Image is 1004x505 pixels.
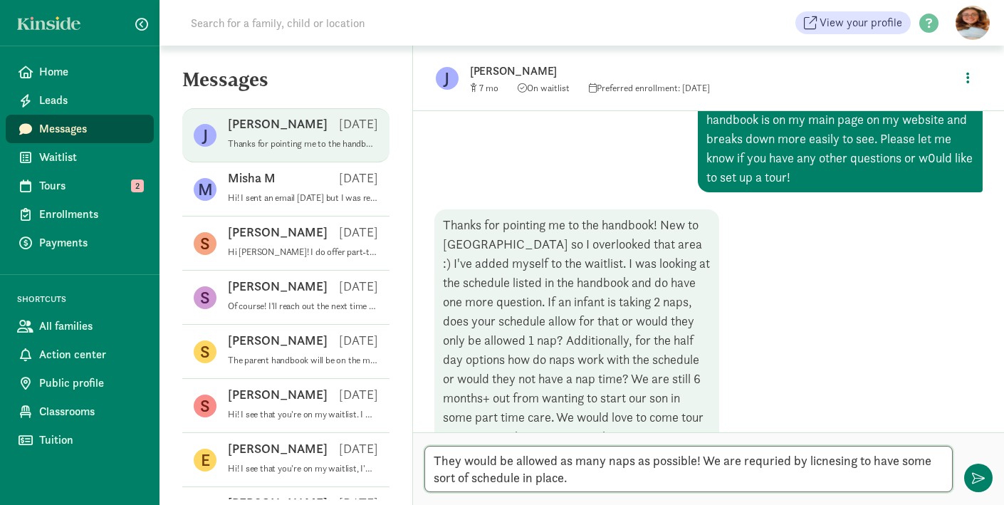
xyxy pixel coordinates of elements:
a: View your profile [795,11,911,34]
a: Home [6,58,154,86]
a: Waitlist [6,143,154,172]
figure: E [194,449,216,472]
p: [DATE] [339,170,378,187]
p: [DATE] [339,224,378,241]
p: Hi [PERSON_NAME]! I do offer part-time spots but unfortunately the two spots I had open have been... [228,246,378,258]
a: Tuition [6,426,154,454]
p: [PERSON_NAME] [228,386,328,403]
p: [PERSON_NAME] [470,61,919,81]
a: Classrooms [6,397,154,426]
span: Tuition [39,432,142,449]
figure: S [194,232,216,255]
p: Misha M [228,170,276,187]
p: Hi! I see that you're on my waitlist, I'm just checking in to see if you still need child care? T... [228,463,378,474]
h5: Messages [160,68,412,103]
span: Enrollments [39,206,142,223]
p: [DATE] [339,278,378,295]
span: View your profile [820,14,902,31]
span: 7 [479,82,498,94]
div: Thanks for pointing me to the handbook! New to [GEOGRAPHIC_DATA] so I overlooked that area :) I'v... [434,209,719,452]
p: [DATE] [339,386,378,403]
p: The parent handbook will be on the main website on here for Lil' Daydreamers, there is also other... [228,355,378,366]
input: Search for a family, child or location [182,9,582,37]
p: [DATE] [339,115,378,132]
span: 2 [131,179,144,192]
figure: S [194,286,216,309]
span: All families [39,318,142,335]
p: [DATE] [339,332,378,349]
span: Tours [39,177,142,194]
figure: S [194,340,216,363]
span: Classrooms [39,403,142,420]
p: [PERSON_NAME] [228,440,328,457]
p: Of course! I'll reach out the next time a spot opens up again. Have a great weekend! [228,301,378,312]
a: Action center [6,340,154,369]
a: Leads [6,86,154,115]
span: Leads [39,92,142,109]
span: Public profile [39,375,142,392]
p: [DATE] [339,440,378,457]
figure: S [194,395,216,417]
span: Preferred enrollment: [DATE] [589,82,710,94]
span: Waitlist [39,149,142,166]
span: Home [39,63,142,80]
a: Public profile [6,369,154,397]
span: Messages [39,120,142,137]
p: [PERSON_NAME] [228,278,328,295]
a: Payments [6,229,154,257]
span: On waitlist [518,82,570,94]
p: [PERSON_NAME] [228,332,328,349]
p: Hi! I see that you're on my waitlist. I wanted to reach out and see if you still need child care?... [228,409,378,420]
p: [PERSON_NAME] [228,224,328,241]
a: All families [6,312,154,340]
p: Thanks for pointing me to the handbook! New to [GEOGRAPHIC_DATA] so I overlooked that area :) I'v... [228,138,378,150]
a: Tours 2 [6,172,154,200]
p: [PERSON_NAME] [228,115,328,132]
p: Hi! I sent an email [DATE] but I was reaching out to see if we could reschedule our tour? I also ... [228,192,378,204]
figure: J [436,67,459,90]
a: Enrollments [6,200,154,229]
a: Messages [6,115,154,143]
span: Payments [39,234,142,251]
figure: J [194,124,216,147]
span: Action center [39,346,142,363]
figure: M [194,178,216,201]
